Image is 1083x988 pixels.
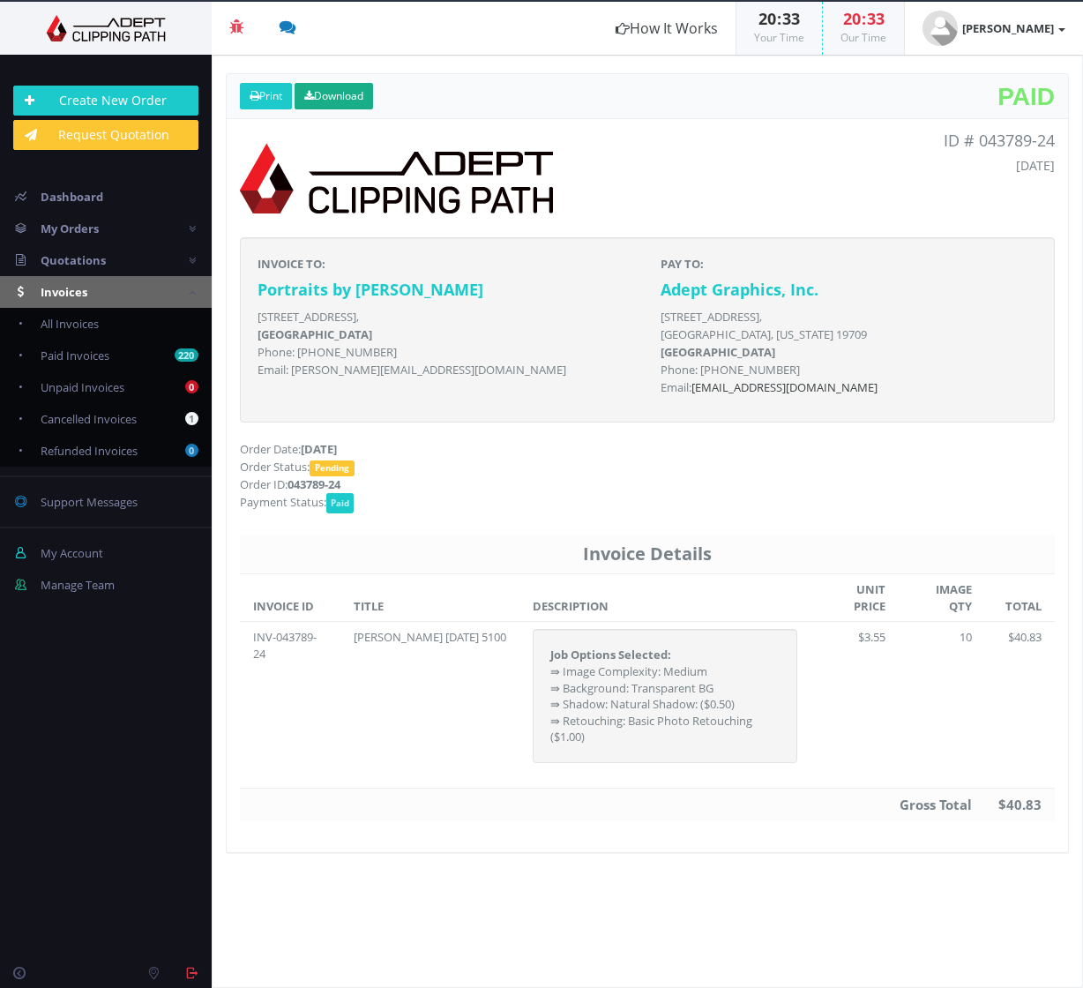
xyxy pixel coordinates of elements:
b: 0 [185,444,198,457]
span: Dashboard [41,189,103,205]
td: 10 [899,622,985,788]
strong: [PERSON_NAME] [962,20,1054,36]
a: [PERSON_NAME] [905,2,1083,55]
p: [STREET_ADDRESS], Phone: [PHONE_NUMBER] Email: [PERSON_NAME][EMAIL_ADDRESS][DOMAIN_NAME] [258,308,634,378]
small: Our Time [840,30,886,45]
span: Invoices [41,284,87,300]
span: Support Messages [41,494,138,510]
img: user_default.jpg [922,11,958,46]
span: : [861,8,867,29]
strong: INVOICE TO: [258,256,325,272]
b: 1 [185,412,198,425]
b: 220 [175,348,198,362]
span: Unpaid Invoices [41,379,124,395]
span: All Invoices [41,316,99,332]
th: UNIT PRICE [810,574,899,622]
span: 33 [867,8,885,29]
strong: Portraits by [PERSON_NAME] [258,279,483,300]
span: Paid Invoices [41,348,109,363]
span: Paid [997,83,1055,109]
span: 33 [782,8,800,29]
a: Print [240,83,292,109]
span: Quotations [41,252,106,268]
span: 20 [758,8,776,29]
strong: [DATE] [301,441,337,457]
span: Manage Team [41,577,115,593]
strong: Gross Total [900,796,972,813]
strong: PAY TO: [661,256,704,272]
div: [PERSON_NAME] [DATE] 5100 [354,629,506,646]
th: INVOICE ID [240,574,340,622]
img: logo-print.png [240,132,553,224]
a: Create New Order [13,86,198,116]
th: DESCRIPTION [519,574,810,622]
p: Order Date: Order Status: Order ID: Payment Status: [240,440,1055,511]
span: My Orders [41,221,99,236]
b: [GEOGRAPHIC_DATA] [661,344,775,360]
span: Refunded Invoices [41,443,138,459]
th: TITLE [340,574,519,622]
p: ID # 043789-24 [661,132,1055,150]
b: 0 [185,380,198,393]
img: Adept Graphics [13,15,198,41]
p: [STREET_ADDRESS], [GEOGRAPHIC_DATA], [US_STATE] 19709 Phone: [PHONE_NUMBER] Email: [661,308,1037,396]
a: How It Works [598,2,736,55]
th: Invoice Details [240,535,1055,574]
b: [GEOGRAPHIC_DATA] [258,326,372,342]
th: TOTAL [985,574,1055,622]
td: $40.83 [985,622,1055,788]
strong: $40.83 [998,796,1042,813]
span: My Account [41,545,103,561]
a: [EMAIL_ADDRESS][DOMAIN_NAME] [691,379,878,395]
div: ⇛ Image Complexity: Medium ⇛ Background: Transparent BG ⇛ Shadow: Natural Shadow: ($0.50) ⇛ Retou... [533,629,797,762]
span: Paid [326,493,354,513]
strong: 043789-24 [288,476,340,492]
strong: Job Options Selected: [550,647,671,662]
span: Cancelled Invoices [41,411,137,427]
h5: [DATE] [661,159,1055,172]
a: Download [295,83,373,109]
strong: Adept Graphics, Inc. [661,279,818,300]
td: INV-043789-24 [240,622,340,788]
span: Pending [310,460,355,476]
span: : [776,8,782,29]
td: $3.55 [810,622,899,788]
th: IMAGE QTY [899,574,985,622]
a: Request Quotation [13,120,198,150]
small: Your Time [754,30,804,45]
span: 20 [843,8,861,29]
